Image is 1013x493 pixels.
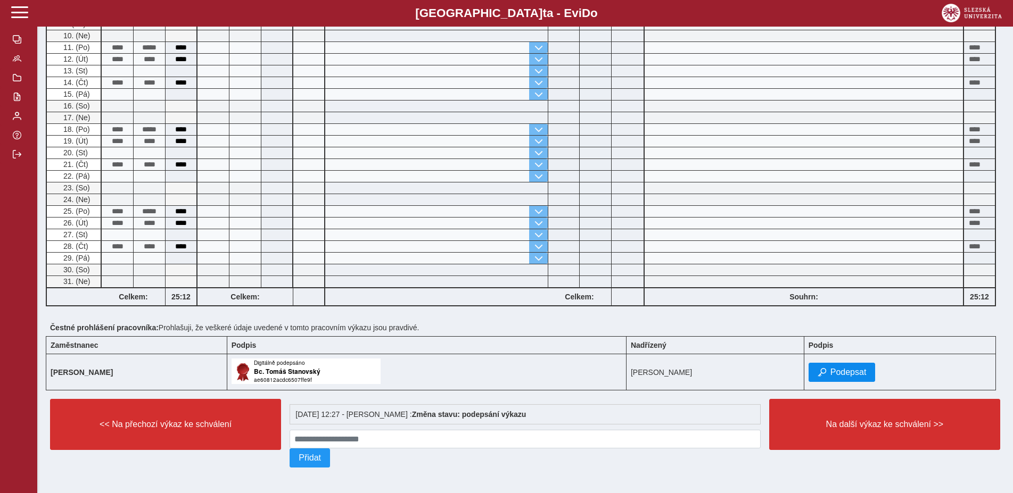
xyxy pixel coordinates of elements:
[789,293,818,301] b: Souhrn:
[61,207,90,215] span: 25. (Po)
[61,102,90,110] span: 16. (So)
[61,31,90,40] span: 10. (Ne)
[61,90,90,98] span: 15. (Pá)
[61,55,88,63] span: 12. (Út)
[46,319,1004,336] div: Prohlašuji, že veškeré údaje uvedené v tomto pracovním výkazu jsou pravdivé.
[548,293,611,301] b: Celkem:
[778,420,991,429] span: Na další výkaz ke schválení >>
[590,6,598,20] span: o
[61,78,88,87] span: 14. (Čt)
[412,410,526,419] b: Změna stavu: podepsání výkazu
[232,358,381,384] img: Digitálně podepsáno uživatelem
[942,4,1002,22] img: logo_web_su.png
[61,195,90,204] span: 24. (Ne)
[50,323,159,332] b: Čestné prohlášení pracovníka:
[964,293,995,301] b: 25:12
[626,354,804,390] td: [PERSON_NAME]
[50,399,281,450] button: << Na přechozí výkaz ke schválení
[61,20,86,28] span: 9. (So)
[61,254,90,262] span: 29. (Pá)
[290,448,330,467] button: Přidat
[830,367,867,377] span: Podepsat
[299,453,321,463] span: Přidat
[809,341,834,349] b: Podpis
[290,404,761,424] div: [DATE] 12:27 - [PERSON_NAME] :
[59,420,272,429] span: << Na přechozí výkaz ke schválení
[61,43,90,52] span: 11. (Po)
[61,137,88,145] span: 19. (Út)
[61,113,90,122] span: 17. (Ne)
[61,172,90,180] span: 22. (Pá)
[61,219,88,227] span: 26. (Út)
[166,293,196,301] b: 25:12
[61,230,88,239] span: 27. (St)
[102,293,165,301] b: Celkem:
[61,66,88,75] span: 13. (St)
[631,341,666,349] b: Nadřízený
[582,6,590,20] span: D
[61,183,90,192] span: 23. (So)
[51,341,98,349] b: Zaměstnanec
[232,341,257,349] b: Podpis
[809,363,876,382] button: Podepsat
[769,399,1000,450] button: Na další výkaz ke schválení >>
[61,242,88,250] span: 28. (Čt)
[51,368,113,377] b: [PERSON_NAME]
[61,277,90,286] span: 31. (Ne)
[61,125,90,133] span: 18. (Po)
[61,265,90,274] span: 30. (So)
[197,293,293,301] b: Celkem:
[542,6,546,20] span: t
[32,6,981,20] b: [GEOGRAPHIC_DATA] a - Evi
[61,160,88,169] span: 21. (Čt)
[61,148,88,157] span: 20. (St)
